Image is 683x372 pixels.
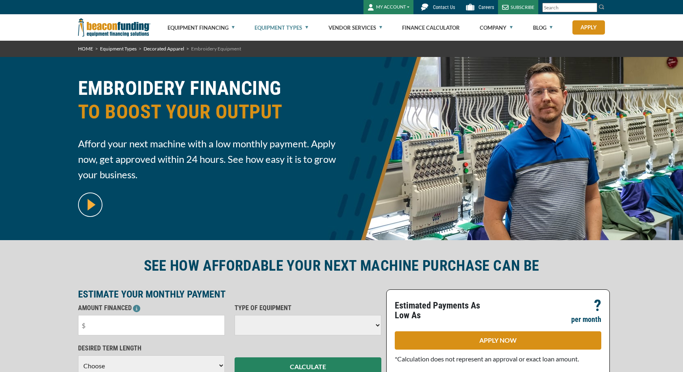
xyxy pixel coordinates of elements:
a: HOME [78,46,93,52]
a: Blog [533,15,552,41]
span: Afford your next machine with a low monthly payment. Apply now, get approved within 24 hours. See... [78,136,337,182]
a: Clear search text [589,4,595,11]
span: *Calculation does not represent an approval or exact loan amount. [395,355,579,363]
p: ? [594,301,601,311]
a: Decorated Apparel [144,46,184,52]
img: video modal pop-up play button [78,193,102,217]
input: $ [78,315,225,335]
span: Embroidery Equipment [191,46,241,52]
a: Company [480,15,513,41]
p: per month [571,315,601,324]
input: Search [542,3,597,12]
p: TYPE OF EQUIPMENT [235,303,381,313]
img: Search [598,4,605,10]
a: Finance Calculator [402,15,460,41]
p: ESTIMATE YOUR MONTHLY PAYMENT [78,289,381,299]
p: DESIRED TERM LENGTH [78,344,225,353]
h1: EMBROIDERY FINANCING [78,77,337,130]
a: Equipment Financing [167,15,235,41]
a: Equipment Types [100,46,137,52]
span: TO BOOST YOUR OUTPUT [78,100,337,124]
a: Equipment Types [254,15,308,41]
a: Vendor Services [328,15,382,41]
span: Careers [479,4,494,10]
img: Beacon Funding Corporation logo [78,14,150,41]
p: Estimated Payments As Low As [395,301,493,320]
span: Contact Us [433,4,455,10]
p: AMOUNT FINANCED [78,303,225,313]
h2: SEE HOW AFFORDABLE YOUR NEXT MACHINE PURCHASE CAN BE [78,256,605,275]
a: Apply [572,20,605,35]
a: APPLY NOW [395,331,601,350]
